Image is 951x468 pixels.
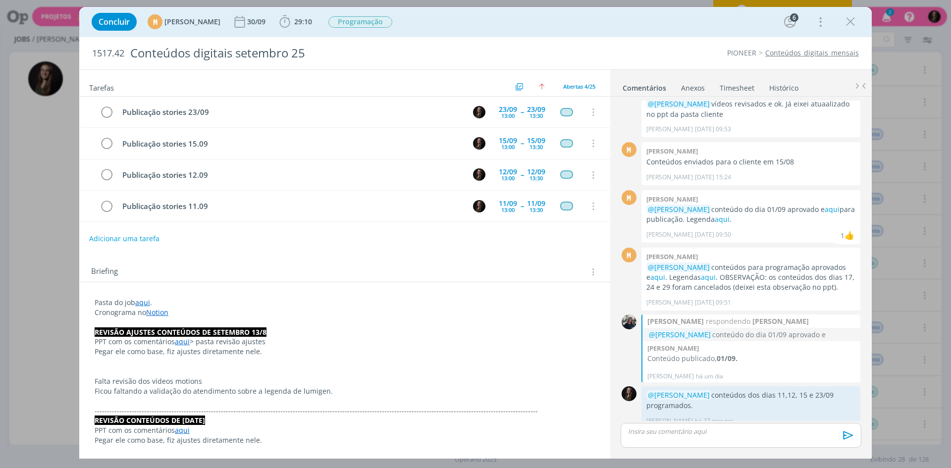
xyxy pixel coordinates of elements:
[752,316,809,326] strong: [PERSON_NAME]
[646,205,855,225] p: conteúdo do dia 01/09 aprovado e para publicação. Legenda .
[681,83,705,93] div: Anexos
[89,230,160,248] button: Adicionar uma tarefa
[704,316,752,326] span: respondendo
[472,104,486,119] button: N
[175,425,190,435] a: aqui
[647,329,855,340] p: conteúdo do dia 01/09 aprovado e
[529,175,543,181] div: 13:30
[646,99,855,119] p: vídeos revisados e ok. Já eixei atuaalizado no ppt da pasta cliente
[472,167,486,182] button: N
[527,137,545,144] div: 15/09
[95,406,595,416] p: -------------------------------------------------------------------------------------------------...
[647,372,694,381] p: [PERSON_NAME]
[499,168,517,175] div: 12/09
[118,138,464,150] div: Publicação stories 15.09
[825,205,840,214] a: aqui
[646,173,693,182] p: [PERSON_NAME]
[719,79,755,93] a: Timesheet
[91,265,118,278] span: Briefing
[696,372,723,381] span: há um dia
[527,168,545,175] div: 12/09
[95,416,205,425] strong: REVISÃO CONTEÚDOS DE [DATE]
[148,14,220,29] button: M[PERSON_NAME]
[529,144,543,150] div: 13:30
[695,298,731,307] span: [DATE] 09:51
[126,41,535,65] div: Conteúdos digitais setembro 25
[328,16,393,28] button: Programação
[695,230,731,239] span: [DATE] 09:50
[501,207,515,212] div: 13:00
[499,106,517,113] div: 23/09
[646,230,693,239] p: [PERSON_NAME]
[715,214,730,224] a: aqui
[695,173,731,182] span: [DATE] 15:24
[647,354,855,363] p: Conteúdo publicado,
[648,390,710,400] span: @[PERSON_NAME]
[521,171,524,178] span: --
[118,106,464,118] div: Publicação stories 23/09
[622,142,636,157] div: M
[647,344,699,353] b: [PERSON_NAME]
[649,330,711,339] span: @[PERSON_NAME]
[622,386,636,401] img: N
[563,83,595,90] span: Abertas 4/25
[95,347,595,357] p: Pegar ele como base, fiz ajustes diretamente nele.
[527,106,545,113] div: 23/09
[646,157,855,167] p: Conteúdos enviados para o cliente em 15/08
[841,230,845,241] div: 1
[646,262,855,293] p: conteúdos para programação aprovados e . Legendas . OBSERVAÇÃO: os conteúdos dos dias 17, 24 e 29...
[529,113,543,118] div: 13:30
[622,79,667,93] a: Comentários
[146,308,168,317] a: Notion
[99,18,130,26] span: Concluir
[521,140,524,147] span: --
[701,272,716,282] a: aqui
[648,205,710,214] span: @[PERSON_NAME]
[95,425,595,435] p: PPT com os comentários
[501,113,515,118] div: 13:00
[277,14,315,30] button: 29:10
[845,229,854,241] div: Mayara Peruzzo
[473,137,485,150] img: N
[501,144,515,150] div: 13:00
[646,416,693,425] p: [PERSON_NAME]
[247,18,267,25] div: 30/09
[95,298,595,308] p: Pasta do job .
[646,390,855,411] p: conteúdos dos dias 11,12, 15 e 23/09 programados.
[473,200,485,212] img: N
[646,195,698,204] b: [PERSON_NAME]
[118,200,464,212] div: Publicação stories 11.09
[727,48,756,57] a: PIONEER
[95,435,595,445] p: Pegar ele como base, fiz ajustes diretamente nele.
[647,329,855,340] div: @@1012278@@ conteúdo do dia 01/09 aprovado e aqui para publicação. Legenda aqui.
[175,337,190,346] a: aqui
[646,147,698,156] b: [PERSON_NAME]
[95,308,595,317] p: Cronograma no
[135,298,150,307] a: aqui
[622,248,636,262] div: M
[622,190,636,205] div: M
[765,48,859,57] a: Conteúdos_digitais_mensais
[118,169,464,181] div: Publicação stories 12.09
[717,354,738,363] strong: 01/09.
[501,175,515,181] div: 13:00
[527,200,545,207] div: 11/09
[473,106,485,118] img: N
[646,252,698,261] b: [PERSON_NAME]
[92,13,137,31] button: Concluir
[148,14,162,29] div: M
[521,203,524,209] span: --
[95,386,595,396] p: Ficou faltando a validação do atendimento sobre a legenda de lumigen.
[95,327,266,337] strong: REVISÃO AJUSTES CONTEÚDOS DE SETEMBRO 13/8
[473,168,485,181] img: N
[529,207,543,212] div: 13:30
[79,7,872,459] div: dialog
[648,262,710,272] span: @[PERSON_NAME]
[769,79,799,93] a: Histórico
[328,16,392,28] span: Programação
[648,99,710,108] span: @[PERSON_NAME]
[790,13,798,22] div: 6
[646,298,693,307] p: [PERSON_NAME]
[695,416,734,425] span: há 27 minutos
[539,84,545,90] img: arrow-up.svg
